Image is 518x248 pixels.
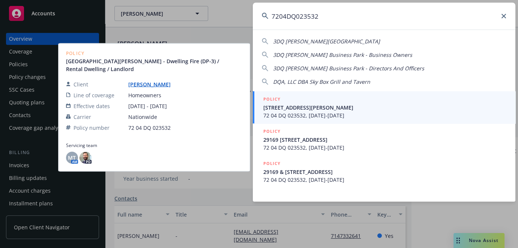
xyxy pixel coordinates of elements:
span: 72 04 DQ 023532, [DATE]-[DATE] [263,111,506,119]
span: 3DQ [PERSON_NAME][GEOGRAPHIC_DATA] [273,38,380,45]
span: 72 04 DQ 023532, [DATE]-[DATE] [263,144,506,151]
span: [STREET_ADDRESS][PERSON_NAME] [263,104,506,111]
span: 72 04 DQ 023532, [DATE]-[DATE] [263,176,506,184]
span: 3DQ [PERSON_NAME] Business Park - Business Owners [273,51,412,58]
a: POLICY[STREET_ADDRESS][PERSON_NAME]72 04 DQ 023532, [DATE]-[DATE] [253,91,515,123]
a: POLICY29169 [STREET_ADDRESS]72 04 DQ 023532, [DATE]-[DATE] [253,123,515,156]
input: Search... [253,3,515,30]
span: 29169 [STREET_ADDRESS] [263,136,506,144]
h5: POLICY [263,160,281,167]
span: 29169 & [STREET_ADDRESS] [263,168,506,176]
span: 3DQ [PERSON_NAME] Business Park - Directors And Officers [273,65,424,72]
a: POLICY29169 & [STREET_ADDRESS]72 04 DQ 023532, [DATE]-[DATE] [253,156,515,188]
h5: POLICY [263,128,281,135]
h5: POLICY [263,95,281,103]
span: DQA, LLC DBA Sky Box Grill and Tavern [273,78,370,85]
